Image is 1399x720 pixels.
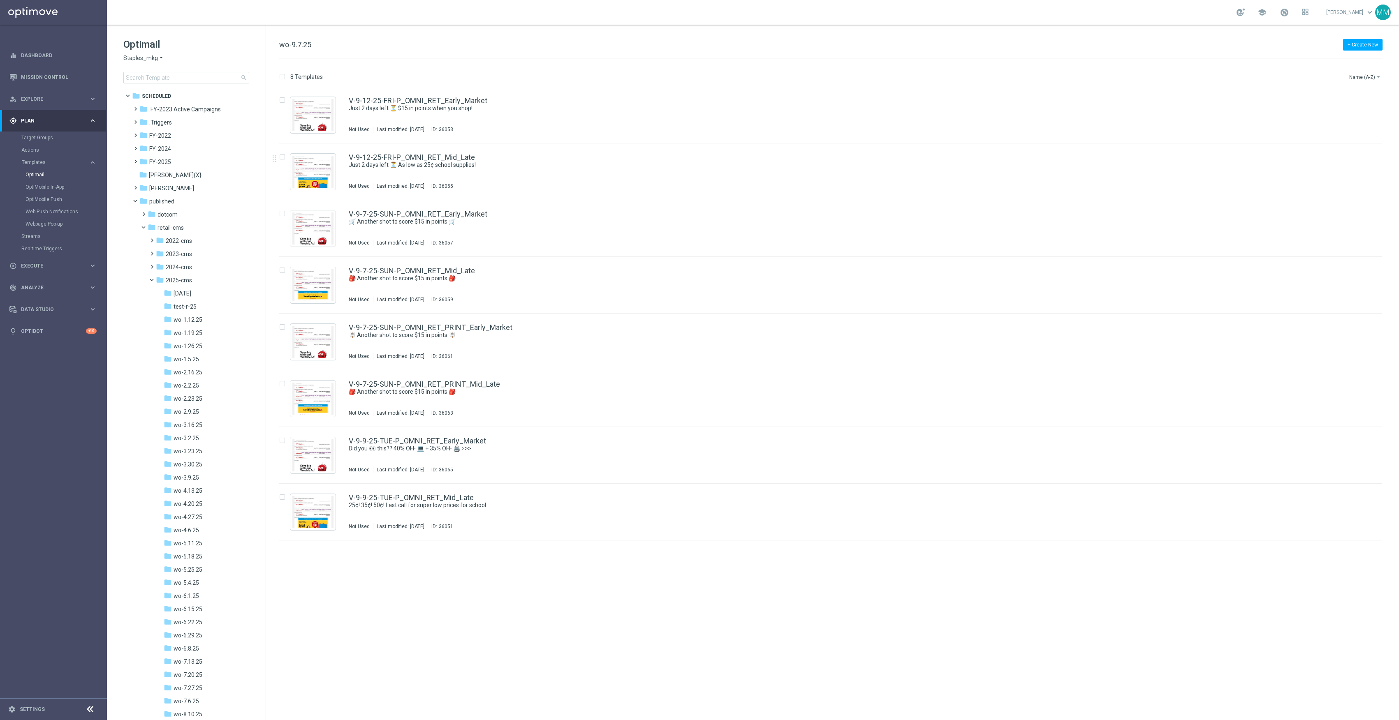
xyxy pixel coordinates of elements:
[174,540,202,547] span: wo-5.11.25
[174,500,202,508] span: wo-4.20.25
[9,328,97,335] div: lightbulb Optibot +10
[349,218,1347,226] div: 🛒 Another shot to score $15 in points 🛒
[21,147,86,153] a: Actions
[25,168,106,181] div: Optimail
[21,307,89,312] span: Data Studio
[373,353,428,360] div: Last modified: [DATE]
[349,97,487,104] a: V-9-12-25-FRI-P_OMNI_RET_Early_Market
[174,566,202,573] span: wo-5.25.25
[164,591,172,600] i: folder
[9,117,89,125] div: Plan
[349,410,370,416] div: Not Used
[166,250,192,258] span: 2023-cms
[174,553,202,560] span: wo-5.18.25
[9,306,89,313] div: Data Studio
[9,263,97,269] button: play_circle_outline Execute keyboard_arrow_right
[349,161,1328,169] a: Just 2 days left ⏳ As low as 25¢ school supplies!
[9,262,17,270] i: play_circle_outline
[149,198,174,205] span: published
[9,95,17,103] i: person_search
[174,382,199,389] span: wo-2.2.25
[9,52,17,59] i: equalizer
[142,92,171,100] span: Scheduled
[9,74,97,81] div: Mission Control
[9,328,17,335] i: lightbulb
[174,461,202,468] span: wo-3.30.25
[174,329,202,337] span: wo-1.19.25
[373,126,428,133] div: Last modified: [DATE]
[9,44,97,66] div: Dashboard
[349,154,475,161] a: V-9-12-25-FRI-P_OMNI_RET_Mid_Late
[164,644,172,652] i: folder
[139,131,148,139] i: folder
[428,240,453,246] div: ID:
[21,263,89,268] span: Execute
[21,97,89,102] span: Explore
[156,276,164,284] i: folder
[89,305,97,313] i: keyboard_arrow_right
[164,328,172,337] i: folder
[9,96,97,102] button: person_search Explore keyboard_arrow_right
[174,290,191,297] span: 7.6.25
[158,211,178,218] span: dotcom
[428,296,453,303] div: ID:
[439,523,453,530] div: 36051
[21,66,97,88] a: Mission Control
[1258,8,1267,17] span: school
[174,592,199,600] span: wo-6.1.25
[1343,39,1383,51] button: + Create New
[271,370,1397,427] div: Press SPACE to select this row.
[1348,72,1383,82] button: Name (A-Z)arrow_drop_down
[164,289,172,297] i: folder
[174,632,202,639] span: wo-6.29.25
[9,284,97,291] div: track_changes Analyze keyboard_arrow_right
[21,245,86,252] a: Realtime Triggers
[89,117,97,125] i: keyboard_arrow_right
[439,353,453,360] div: 36061
[89,284,97,291] i: keyboard_arrow_right
[164,315,172,323] i: folder
[164,381,172,389] i: folder
[139,184,148,192] i: folder
[148,210,156,218] i: folder
[439,183,453,189] div: 36055
[349,296,370,303] div: Not Used
[164,605,172,613] i: folder
[174,369,202,376] span: wo-2.16.25
[139,157,148,166] i: folder
[25,208,86,215] a: Web Push Notifications
[21,144,106,156] div: Actions
[166,237,192,245] span: 2022-cms
[164,368,172,376] i: folder
[25,196,86,203] a: OptiMobile Push
[9,284,17,291] i: track_changes
[174,342,202,350] span: wo-1.26.25
[20,707,45,712] a: Settings
[9,320,97,342] div: Optibot
[25,171,86,178] a: Optimail
[164,394,172,402] i: folder
[373,296,428,303] div: Last modified: [DATE]
[149,106,221,113] span: .FY-2023 Active Campaigns
[349,501,1328,509] a: 25¢! 35¢! 50¢! Last call for super low prices for school.
[349,240,370,246] div: Not Used
[164,355,172,363] i: folder
[25,205,106,218] div: Web Push Notifications
[349,104,1347,112] div: Just 2 days left ⏳ $15 in points when you shop!
[349,267,475,275] a: V-9-7-25-SUN-P_OMNI_RET_Mid_Late
[158,54,164,62] i: arrow_drop_down
[9,118,97,124] div: gps_fixed Plan keyboard_arrow_right
[271,143,1397,200] div: Press SPACE to select this row.
[9,284,89,291] div: Analyze
[349,445,1347,452] div: Did you 👀 this?? 40% OFF 💻 + 35% OFF 🖨️ >>>
[292,269,334,301] img: 36059.jpeg
[428,523,453,530] div: ID:
[1325,6,1375,18] a: [PERSON_NAME]keyboard_arrow_down
[123,38,249,51] h1: Optimail
[21,118,89,123] span: Plan
[21,134,86,141] a: Target Groups
[373,183,428,189] div: Last modified: [DATE]
[156,249,164,258] i: folder
[373,240,428,246] div: Last modified: [DATE]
